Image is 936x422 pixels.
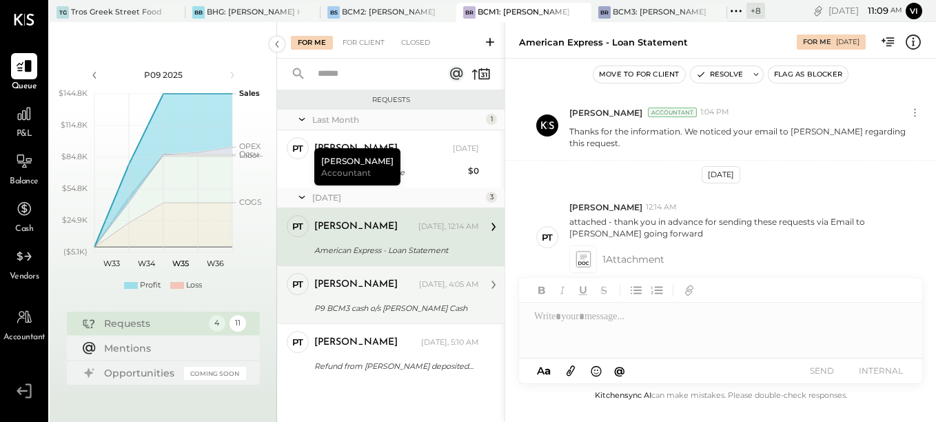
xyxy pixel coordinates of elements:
[336,36,391,50] div: For Client
[63,247,88,257] text: ($5.1K)
[1,243,48,283] a: Vendors
[314,243,475,257] div: American Express - Loan Statement
[321,167,371,179] span: Accountant
[10,176,39,188] span: Balance
[906,3,922,19] button: Vi
[569,107,642,119] span: [PERSON_NAME]
[602,245,664,273] span: 1 Attachment
[12,81,37,93] span: Queue
[292,220,303,233] div: PT
[61,120,88,130] text: $114.8K
[519,36,688,49] div: American Express - Loan Statement
[610,362,629,379] button: @
[891,6,902,15] span: am
[648,108,697,117] div: Accountant
[1,148,48,188] a: Balance
[57,6,69,19] div: TG
[419,279,479,290] div: [DATE], 4:05 AM
[209,315,225,332] div: 4
[569,125,907,149] p: Thanks for the information. We noticed your email to [PERSON_NAME] regarding this request.
[105,69,222,81] div: P09 2025
[794,361,849,380] button: SEND
[312,114,482,125] div: Last Month
[811,3,825,18] div: copy link
[239,88,260,98] text: Sales
[312,192,482,203] div: [DATE]
[292,278,303,291] div: PT
[184,367,246,380] div: Coming Soon
[137,259,155,268] text: W34
[192,6,205,19] div: BB
[468,164,479,178] div: $0
[3,332,45,344] span: Accountant
[104,341,239,355] div: Mentions
[421,337,479,348] div: [DATE], 5:10 AM
[314,336,398,350] div: [PERSON_NAME]
[646,202,677,213] span: 12:14 AM
[15,223,33,236] span: Cash
[553,281,571,299] button: Italic
[314,220,398,234] div: [PERSON_NAME]
[394,36,437,50] div: Closed
[239,197,262,207] text: COGS
[104,366,177,380] div: Opportunities
[593,66,685,83] button: Move to for client
[478,7,571,18] div: BCM1: [PERSON_NAME] Kitchen Bar Market
[627,281,645,299] button: Unordered List
[284,95,498,105] div: Requests
[291,36,333,50] div: For Me
[1,53,48,93] a: Queue
[10,271,39,283] span: Vendors
[569,216,907,239] p: attached - thank you in advance for sending these requests via Email to [PERSON_NAME] going forward
[206,259,223,268] text: W36
[463,6,476,19] div: BR
[574,281,592,299] button: Underline
[292,336,303,349] div: PT
[542,231,553,244] div: PT
[172,259,189,268] text: W35
[314,359,475,373] div: Refund from [PERSON_NAME] deposited [DATE]
[314,301,475,315] div: P9 BCM3 cash o/s [PERSON_NAME] Cash
[598,6,611,19] div: BR
[680,281,698,299] button: Add URL
[569,201,642,213] span: [PERSON_NAME]
[746,3,765,19] div: + 8
[769,66,848,83] button: Flag as Blocker
[186,280,202,291] div: Loss
[62,215,88,225] text: $24.9K
[1,101,48,141] a: P&L
[59,88,88,98] text: $144.8K
[486,192,497,203] div: 3
[1,304,48,344] a: Accountant
[230,315,246,332] div: 11
[103,259,120,268] text: W33
[828,4,902,17] div: [DATE]
[613,7,706,18] div: BCM3: [PERSON_NAME] Westside Grill
[803,37,831,47] div: For Me
[61,152,88,161] text: $84.8K
[239,150,260,160] text: Labor
[614,364,625,377] span: @
[486,114,497,125] div: 1
[836,37,859,47] div: [DATE]
[861,4,888,17] span: 11 : 09
[1,196,48,236] a: Cash
[314,142,398,156] div: [PERSON_NAME]
[533,363,555,379] button: Aa
[545,364,551,377] span: a
[62,183,88,193] text: $54.8K
[71,7,165,18] div: Tros Greek Street Food - [GEOGRAPHIC_DATA]
[691,66,749,83] button: Resolve
[533,281,551,299] button: Bold
[314,148,400,185] div: [PERSON_NAME]
[453,143,479,154] div: [DATE]
[207,7,301,18] div: BHG: [PERSON_NAME] Hospitality Group, LLC
[595,281,613,299] button: Strikethrough
[418,221,479,232] div: [DATE], 12:14 AM
[140,280,161,291] div: Profit
[700,107,729,118] span: 1:04 PM
[702,166,740,183] div: [DATE]
[314,278,398,292] div: [PERSON_NAME]
[239,149,263,159] text: Occu...
[17,128,32,141] span: P&L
